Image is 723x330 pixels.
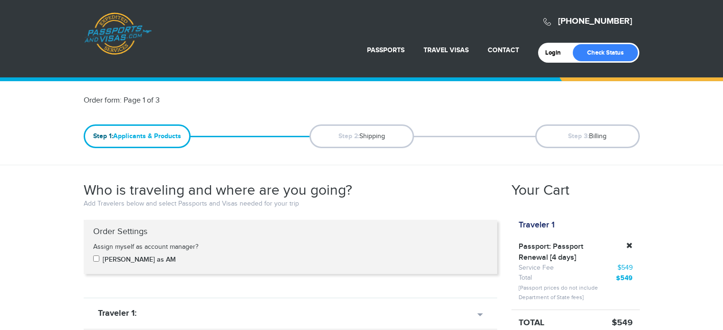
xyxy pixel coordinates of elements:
[511,182,569,199] h2: Your Cart
[93,244,215,251] h5: Assign myself as account manager?
[568,132,589,140] strong: Step 3:
[309,124,414,148] span: Shipping
[103,255,176,264] label: [PERSON_NAME] as AM
[367,46,405,54] a: Passports
[77,95,362,106] div: Order form: Page 1 of 3
[84,124,191,148] span: Applicants & Products
[519,273,590,283] div: Total
[84,182,352,199] h2: Who is traveling and where are you going?
[612,318,633,328] strong: $549
[616,274,633,282] strong: $549
[545,49,568,57] a: Login
[424,46,469,54] a: Travel Visas
[604,264,633,273] div: $549
[519,264,590,273] div: Service Fee
[573,44,638,61] a: Check Status
[519,284,598,301] small: [Passport prices do not include Department of State fees]
[488,46,519,54] a: Contact
[511,319,588,328] h5: Total
[84,298,497,329] a: Traveler 1:
[511,220,562,230] div: Traveler 1
[519,242,590,264] strong: Passport: Passport Renewal [4 days]
[558,16,632,27] a: [PHONE_NUMBER]
[86,227,495,236] h4: Order Settings
[84,12,152,55] a: Passports & [DOMAIN_NAME]
[84,199,497,209] p: Add Travelers below and select Passports and Visas needed for your trip
[535,124,640,148] span: Billing
[93,132,113,140] strong: Step 1:
[338,132,359,140] strong: Step 2:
